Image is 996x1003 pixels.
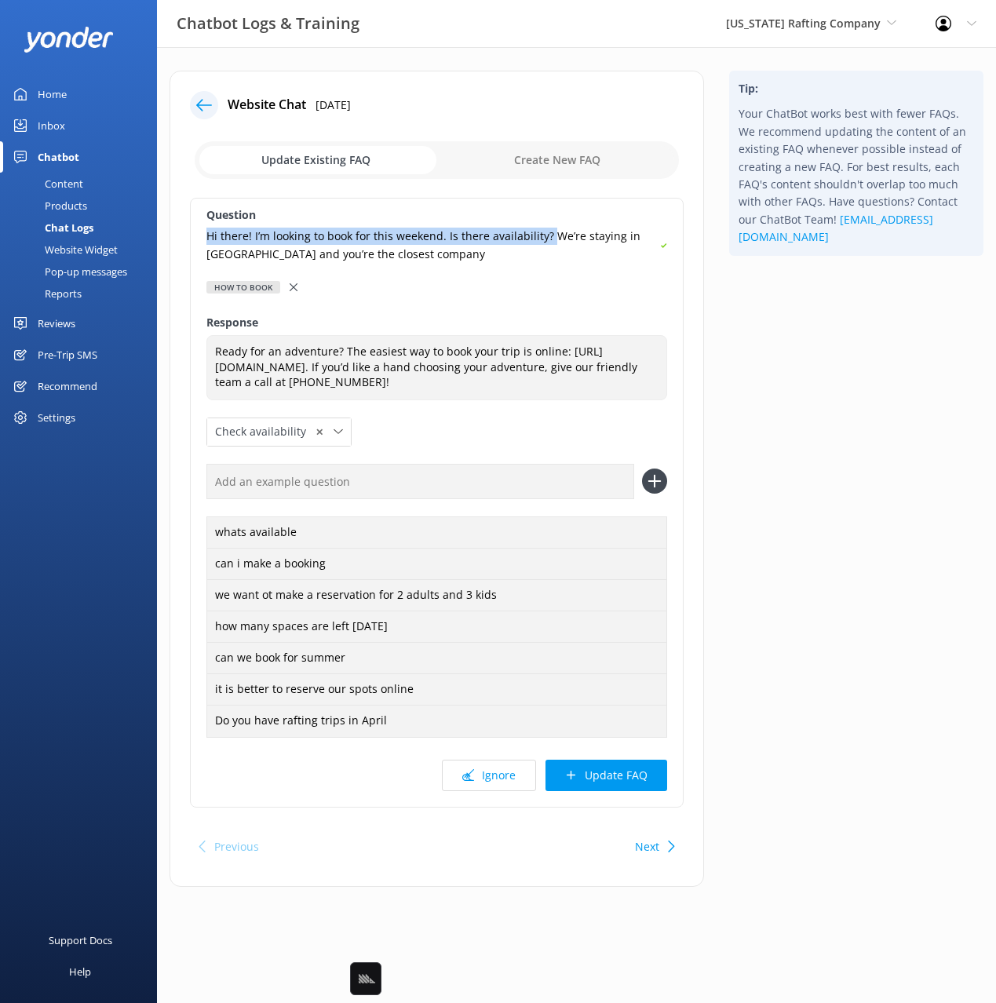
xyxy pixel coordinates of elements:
div: Chatbot [38,141,79,173]
label: Question [206,206,667,224]
span: Check availability [215,423,316,440]
button: Update FAQ [545,760,667,791]
div: Inbox [38,110,65,141]
div: Help [69,956,91,987]
a: Products [9,195,157,217]
a: Website Widget [9,239,157,261]
a: Pop-up messages [9,261,157,283]
p: Your ChatBot works best with fewer FAQs. We recommend updating the content of an existing FAQ whe... [739,105,974,246]
div: Home [38,78,67,110]
button: Ignore [442,760,536,791]
div: Reviews [38,308,75,339]
div: Content [9,173,83,195]
div: Support Docs [49,925,112,956]
a: Content [9,173,157,195]
div: How to book [206,281,280,294]
div: Recommend [38,370,97,402]
div: Products [9,195,87,217]
img: yonder-white-logo.png [24,27,114,53]
p: [DATE] [316,97,351,114]
label: Response [206,314,667,331]
h4: Tip: [739,80,974,97]
div: Chat Logs [9,217,93,239]
h3: Chatbot Logs & Training [177,11,359,36]
h4: Website Chat [228,95,306,115]
div: Pop-up messages [9,261,127,283]
div: Reports [9,283,82,305]
div: how many spaces are left [DATE] [206,611,667,644]
div: Settings [38,402,75,433]
textarea: Ready for an adventure? The easiest way to book your trip is online: [URL][DOMAIN_NAME]. If you’d... [206,335,667,400]
div: can we book for summer [206,642,667,675]
button: Next [635,831,659,863]
div: Pre-Trip SMS [38,339,97,370]
div: Website Widget [9,239,118,261]
div: whats available [206,516,667,549]
div: it is better to reserve our spots online [206,673,667,706]
span: ✕ [316,425,323,439]
div: we want ot make a reservation for 2 adults and 3 kids [206,579,667,612]
div: can i make a booking [206,548,667,581]
a: Reports [9,283,157,305]
span: [US_STATE] Rafting Company [726,16,881,31]
div: Do you have rafting trips in April [206,705,667,738]
a: Chat Logs [9,217,157,239]
input: Add an example question [206,464,634,499]
p: Hi there! I’m looking to book for this weekend. Is there availability? We’re staying in [GEOGRAPH... [206,228,651,263]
